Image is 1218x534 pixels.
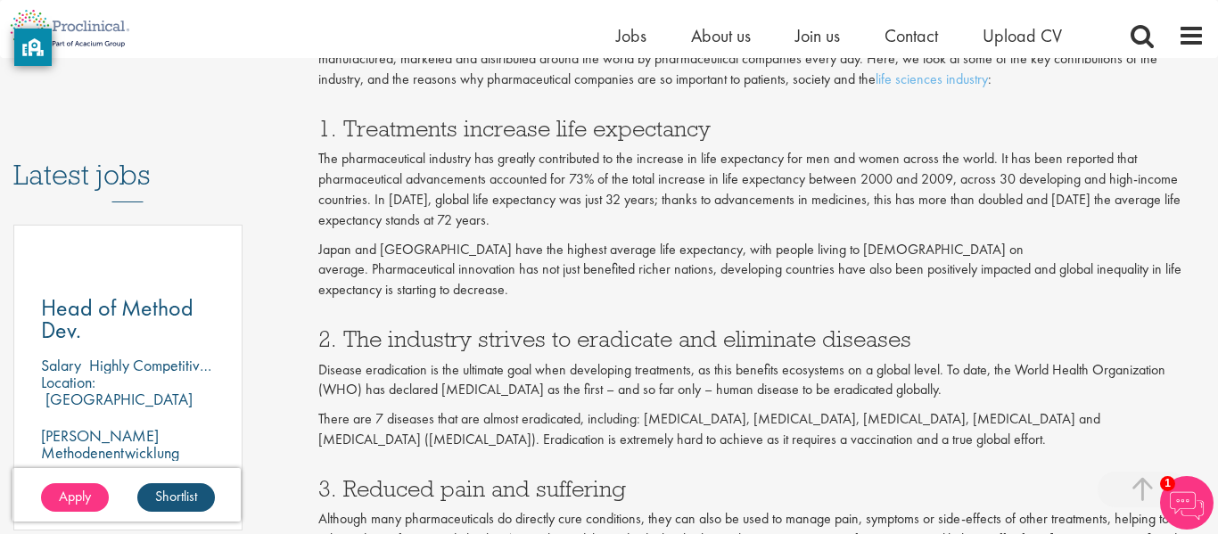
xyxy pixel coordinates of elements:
p: [PERSON_NAME] Methodenentwicklung (m/w/d)** | Dauerhaft | Biowissenschaften | [GEOGRAPHIC_DATA] (... [41,427,215,529]
span: 1. Treatments increase life expectancy [318,113,711,143]
iframe: reCAPTCHA [12,468,241,522]
span: 2. The industry strives to eradicate and eliminate diseases [318,324,911,353]
h3: Latest jobs [13,115,243,202]
p: [GEOGRAPHIC_DATA] (60318), [GEOGRAPHIC_DATA] [41,389,193,443]
a: Contact [885,24,938,47]
p: There are 7 diseases that are almost eradicated, including: [MEDICAL_DATA], [MEDICAL_DATA], [MEDI... [318,409,1206,450]
span: Location: [41,372,95,392]
a: Upload CV [983,24,1062,47]
p: Pharmaceutical companies continually strive towards innovative new treatments that help people li... [318,29,1206,90]
a: life sciences industry [876,70,988,88]
span: 1 [1160,476,1175,491]
a: About us [691,24,751,47]
a: Head of Method Dev. [41,297,215,341]
a: Join us [795,24,840,47]
span: Head of Method Dev. [41,292,193,345]
button: privacy banner [14,29,52,66]
span: 3. Reduced pain and suffering [318,473,626,503]
p: The pharmaceutical industry has greatly contributed to the increase in life expectancy for men an... [318,149,1206,230]
p: Highly Competitive Salary [89,355,251,375]
p: Japan and [GEOGRAPHIC_DATA] have the highest average life expectancy, with people living to [DEMO... [318,240,1206,301]
p: Disease eradication is the ultimate goal when developing treatments, as this benefits ecosystems ... [318,360,1206,401]
span: Salary [41,355,81,375]
a: Jobs [616,24,646,47]
img: Chatbot [1160,476,1214,530]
